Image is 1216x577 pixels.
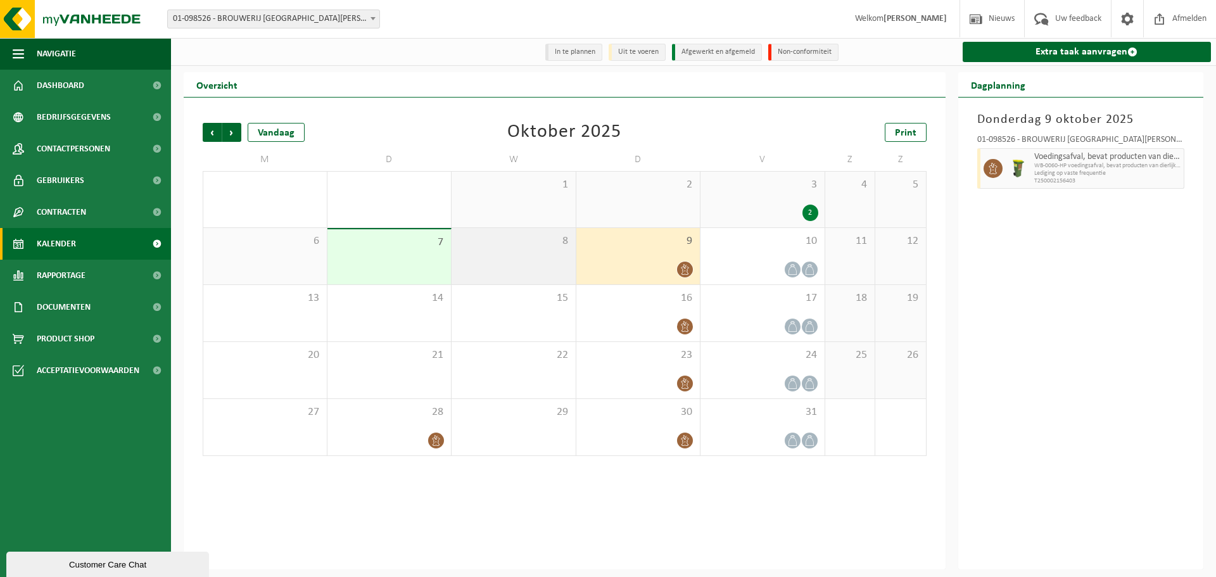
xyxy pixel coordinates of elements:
span: Voedingsafval, bevat producten van dierlijke oorsprong, onverpakt, categorie 3 [1034,152,1181,162]
span: WB-0060-HP voedingsafval, bevat producten van dierlijke oors [1034,162,1181,170]
td: V [700,148,825,171]
span: 13 [210,291,320,305]
span: 3 [707,178,818,192]
span: 14 [334,291,445,305]
span: 5 [882,178,919,192]
span: 30 [583,405,694,419]
span: 4 [832,178,869,192]
span: 1 [458,178,569,192]
iframe: chat widget [6,549,212,577]
span: Vorige [203,123,222,142]
span: 6 [210,234,320,248]
span: 22 [458,348,569,362]
span: 11 [832,234,869,248]
td: D [576,148,701,171]
span: T250002156403 [1034,177,1181,185]
span: 20 [210,348,320,362]
li: Afgewerkt en afgemeld [672,44,762,61]
span: Lediging op vaste frequentie [1034,170,1181,177]
td: M [203,148,327,171]
span: 19 [882,291,919,305]
li: Uit te voeren [609,44,666,61]
span: 15 [458,291,569,305]
span: Acceptatievoorwaarden [37,355,139,386]
span: 2 [583,178,694,192]
span: Product Shop [37,323,94,355]
span: 28 [334,405,445,419]
span: 01-098526 - BROUWERIJ SINT BERNARDUS - WATOU [168,10,379,28]
span: 7 [334,236,445,250]
span: Contracten [37,196,86,228]
span: 23 [583,348,694,362]
div: 2 [802,205,818,221]
span: Contactpersonen [37,133,110,165]
span: 8 [458,234,569,248]
div: Oktober 2025 [507,123,621,142]
span: 9 [583,234,694,248]
span: 24 [707,348,818,362]
span: Documenten [37,291,91,323]
li: Non-conformiteit [768,44,839,61]
span: Dashboard [37,70,84,101]
span: Rapportage [37,260,85,291]
h2: Dagplanning [958,72,1038,97]
a: Print [885,123,927,142]
span: Print [895,128,916,138]
td: D [327,148,452,171]
td: Z [875,148,926,171]
span: Volgende [222,123,241,142]
h3: Donderdag 9 oktober 2025 [977,110,1185,129]
li: In te plannen [545,44,602,61]
span: Bedrijfsgegevens [37,101,111,133]
span: 01-098526 - BROUWERIJ SINT BERNARDUS - WATOU [167,10,380,29]
span: Kalender [37,228,76,260]
span: 31 [707,405,818,419]
span: 17 [707,291,818,305]
strong: [PERSON_NAME] [883,14,947,23]
span: Gebruikers [37,165,84,196]
div: Vandaag [248,123,305,142]
span: 10 [707,234,818,248]
h2: Overzicht [184,72,250,97]
div: 01-098526 - BROUWERIJ [GEOGRAPHIC_DATA][PERSON_NAME] - WATOU [977,136,1185,148]
span: 21 [334,348,445,362]
span: 16 [583,291,694,305]
span: Navigatie [37,38,76,70]
td: W [452,148,576,171]
a: Extra taak aanvragen [963,42,1212,62]
span: 12 [882,234,919,248]
span: 25 [832,348,869,362]
td: Z [825,148,876,171]
span: 29 [458,405,569,419]
span: 26 [882,348,919,362]
span: 27 [210,405,320,419]
span: 18 [832,291,869,305]
img: WB-0060-HPE-GN-50 [1009,159,1028,178]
